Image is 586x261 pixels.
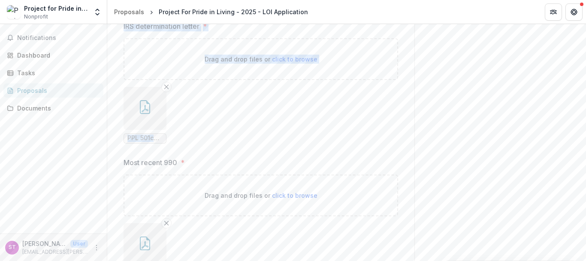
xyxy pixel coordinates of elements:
nav: breadcrumb [111,6,311,18]
p: IRS determination letter [124,21,199,31]
p: Most recent 990 [124,157,177,168]
div: Documents [17,104,97,113]
img: Project for Pride in Living, Inc. [7,5,21,19]
a: Proposals [3,83,103,98]
div: Remove FilePPL 501c3 Letter of Tax Exempt Status CURRENT compressed.pdf [124,87,166,144]
button: Remove File [161,82,172,92]
p: User [70,240,88,248]
div: Dashboard [17,51,97,60]
button: Get Help [565,3,583,21]
a: Dashboard [3,48,103,62]
span: Nonprofit [24,13,48,21]
div: Proposals [114,7,144,16]
span: PPL 501c3 Letter of Tax Exempt Status CURRENT compressed.pdf [127,135,163,142]
div: Suzy Troha [9,245,16,250]
a: Proposals [111,6,148,18]
a: Tasks [3,66,103,80]
button: Open entity switcher [91,3,103,21]
div: Project for Pride in Living, Inc. [24,4,88,13]
p: Drag and drop files or [205,55,317,64]
div: Proposals [17,86,97,95]
p: [PERSON_NAME] [22,239,67,248]
p: [EMAIL_ADDRESS][PERSON_NAME][DOMAIN_NAME] [22,248,88,256]
span: click to browse [272,192,317,199]
div: Project For Pride in Living - 2025 - LOI Application [159,7,308,16]
div: Tasks [17,68,97,77]
p: Drag and drop files or [205,191,317,200]
span: click to browse [272,55,317,63]
button: Partners [545,3,562,21]
button: Notifications [3,31,103,45]
a: Documents [3,101,103,115]
span: Notifications [17,34,100,42]
button: Remove File [161,218,172,228]
button: More [91,243,102,253]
